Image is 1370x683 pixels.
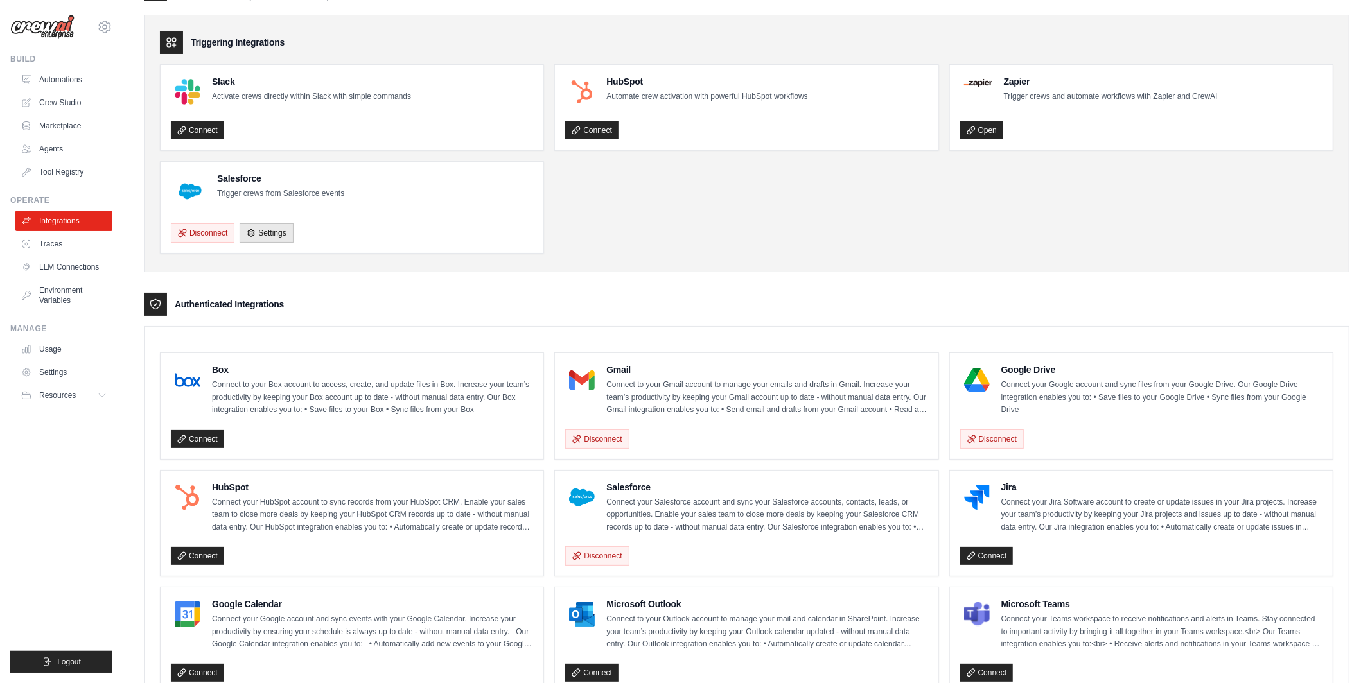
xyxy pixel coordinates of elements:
h3: Triggering Integrations [191,36,285,49]
img: Salesforce Logo [569,485,595,510]
p: Automate crew activation with powerful HubSpot workflows [606,91,807,103]
h4: Salesforce [217,172,344,185]
a: Connect [565,664,619,682]
a: Connect [171,664,224,682]
a: Settings [15,362,112,383]
p: Connect your HubSpot account to sync records from your HubSpot CRM. Enable your sales team to clo... [212,496,533,534]
img: Gmail Logo [569,367,595,393]
a: Settings [240,223,293,243]
a: Connect [171,121,224,139]
p: Connect to your Box account to access, create, and update files in Box. Increase your team’s prod... [212,379,533,417]
h4: Zapier [1004,75,1218,88]
a: Agents [15,139,112,159]
p: Connect your Salesforce account and sync your Salesforce accounts, contacts, leads, or opportunit... [606,496,927,534]
p: Activate crews directly within Slack with simple commands [212,91,411,103]
span: Resources [39,390,76,401]
p: Connect your Google account and sync files from your Google Drive. Our Google Drive integration e... [1001,379,1322,417]
a: Integrations [15,211,112,231]
a: Environment Variables [15,280,112,311]
h4: Box [212,363,533,376]
h4: Salesforce [606,481,927,494]
button: Disconnect [565,546,629,566]
h4: HubSpot [212,481,533,494]
img: Salesforce Logo [175,176,206,207]
a: Connect [171,430,224,448]
img: Microsoft Outlook Logo [569,601,595,627]
p: Connect your Teams workspace to receive notifications and alerts in Teams. Stay connected to impo... [1001,613,1322,651]
h4: Microsoft Teams [1001,598,1322,610]
h3: Authenticated Integrations [175,298,284,311]
button: Disconnect [565,429,629,449]
img: Logo [10,15,75,39]
a: Connect [171,547,224,565]
h4: Gmail [606,363,927,376]
img: Microsoft Teams Logo [964,601,990,627]
p: Connect your Jira Software account to create or update issues in your Jira projects. Increase you... [1001,496,1322,534]
a: Traces [15,234,112,254]
h4: HubSpot [606,75,807,88]
img: Slack Logo [175,79,200,105]
a: Usage [15,339,112,359]
p: Trigger crews and automate workflows with Zapier and CrewAI [1004,91,1218,103]
button: Resources [15,385,112,406]
img: HubSpot Logo [175,485,200,510]
img: Google Calendar Logo [175,601,200,627]
h4: Microsoft Outlook [606,598,927,610]
div: Manage [10,324,112,334]
a: Automations [15,69,112,90]
img: Box Logo [175,367,200,393]
h4: Google Drive [1001,363,1322,376]
a: Crew Studio [15,92,112,113]
img: HubSpot Logo [569,79,595,105]
button: Logout [10,651,112,673]
h4: Google Calendar [212,598,533,610]
h4: Slack [212,75,411,88]
a: Marketplace [15,116,112,136]
a: LLM Connections [15,257,112,277]
div: Operate [10,195,112,205]
p: Connect to your Outlook account to manage your mail and calendar in SharePoint. Increase your tea... [606,613,927,651]
a: Connect [960,547,1014,565]
a: Connect [960,664,1014,682]
img: Zapier Logo [964,79,992,87]
button: Disconnect [171,223,234,243]
img: Jira Logo [964,485,990,510]
a: Open [960,121,1003,139]
a: Tool Registry [15,162,112,182]
a: Connect [565,121,619,139]
h4: Jira [1001,481,1322,494]
img: Google Drive Logo [964,367,990,393]
p: Connect to your Gmail account to manage your emails and drafts in Gmail. Increase your team’s pro... [606,379,927,417]
div: Build [10,54,112,64]
p: Trigger crews from Salesforce events [217,187,344,200]
p: Connect your Google account and sync events with your Google Calendar. Increase your productivity... [212,613,533,651]
span: Logout [57,657,81,667]
button: Disconnect [960,429,1024,449]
